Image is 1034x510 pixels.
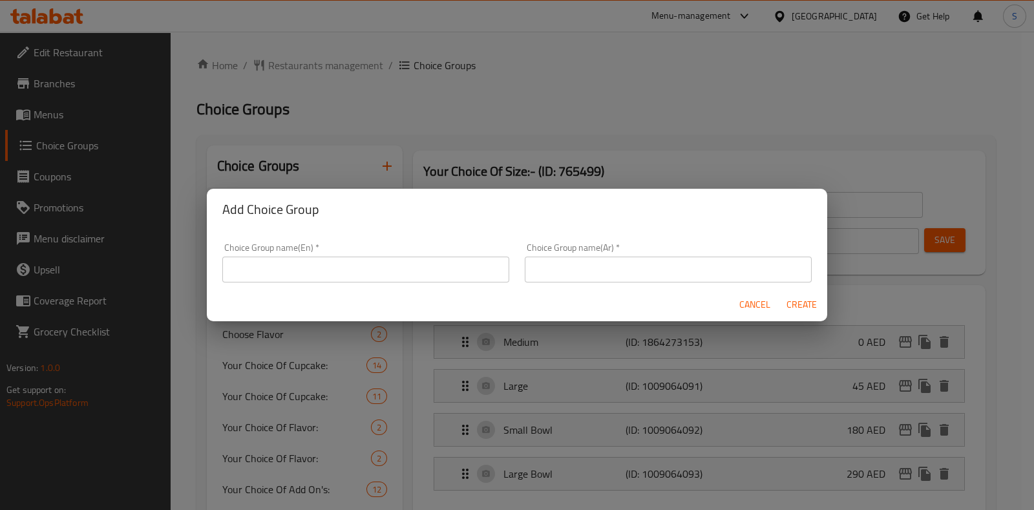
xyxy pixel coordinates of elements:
[739,297,770,313] span: Cancel
[222,199,812,220] h2: Add Choice Group
[525,257,812,282] input: Please enter Choice Group name(ar)
[734,293,775,317] button: Cancel
[786,297,817,313] span: Create
[781,293,822,317] button: Create
[222,257,509,282] input: Please enter Choice Group name(en)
